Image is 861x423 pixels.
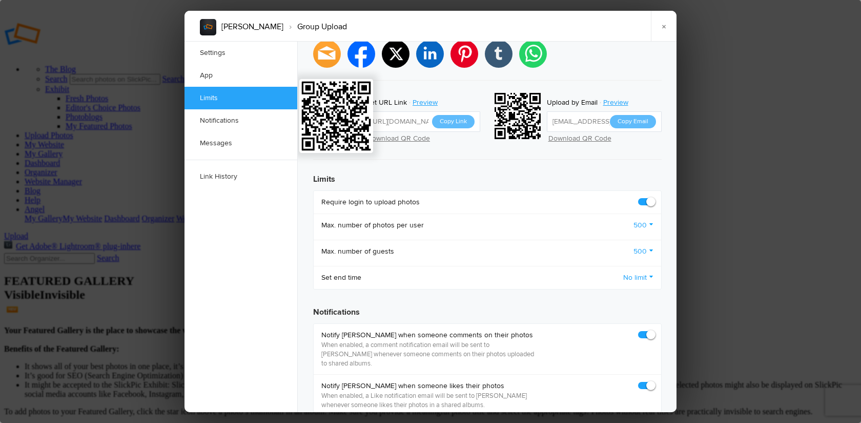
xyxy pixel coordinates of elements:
[321,246,394,257] b: Max. number of guests
[382,40,409,68] li: twitter
[221,18,283,35] li: [PERSON_NAME]
[184,64,297,87] a: App
[432,115,475,128] button: Copy Link
[598,96,636,109] a: Preview
[321,220,424,230] b: Max. number of photos per user
[633,246,653,257] a: 500
[485,40,512,68] li: tumblr
[184,165,297,188] a: Link History
[184,109,297,132] a: Notifications
[184,87,297,109] a: Limits
[623,273,653,283] a: No limit
[313,165,662,185] h3: Limits
[416,40,444,68] li: linkedin
[367,134,430,143] a: Download QR Code
[321,381,537,391] b: Notify [PERSON_NAME] when someone likes their photos
[519,40,547,68] li: whatsapp
[283,18,347,35] li: Group Upload
[184,42,297,64] a: Settings
[365,96,407,109] div: Get URL Link
[547,96,598,109] div: Upload by Email
[610,115,656,128] button: Copy Email
[321,340,537,368] p: When enabled, a comment notification email will be sent to [PERSON_NAME] whenever someone comment...
[321,197,420,207] b: Require login to upload photos
[548,134,611,143] a: Download QR Code
[633,220,653,230] a: 500
[651,11,676,42] a: ×
[321,330,537,340] b: Notify [PERSON_NAME] when someone comments on their photos
[450,40,478,68] li: pinterest
[200,19,216,35] img: album_sample.webp
[313,93,362,142] div: https://slickpic.us/18277940NMgM
[347,40,375,68] li: facebook
[313,298,662,318] h3: Notifications
[184,132,297,155] a: Messages
[407,96,445,109] a: Preview
[321,391,537,410] p: When enabled, a Like notification email will be sent to [PERSON_NAME] whenever someone likes thei...
[495,93,544,142] div: 3trb8@slickpic.net
[321,273,361,283] b: Set end time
